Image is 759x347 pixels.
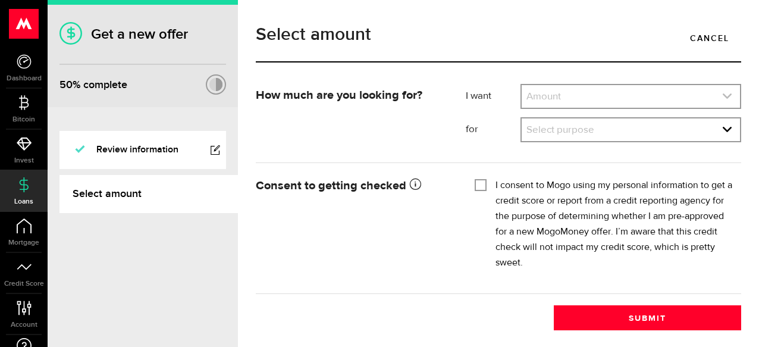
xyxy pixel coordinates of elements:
[522,118,740,141] a: expand select
[59,26,226,43] h1: Get a new offer
[256,89,422,101] strong: How much are you looking for?
[59,131,226,169] a: Review information
[10,5,45,40] button: Open LiveChat chat widget
[59,175,238,213] a: Select amount
[466,123,521,137] label: for
[466,89,521,104] label: I want
[256,26,741,43] h1: Select amount
[554,305,741,330] button: Submit
[59,74,127,96] div: % complete
[678,26,741,51] a: Cancel
[495,178,732,271] label: I consent to Mogo using my personal information to get a credit score or report from a credit rep...
[256,180,421,192] strong: Consent to getting checked
[59,79,73,91] span: 50
[475,178,487,190] input: I consent to Mogo using my personal information to get a credit score or report from a credit rep...
[522,85,740,108] a: expand select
